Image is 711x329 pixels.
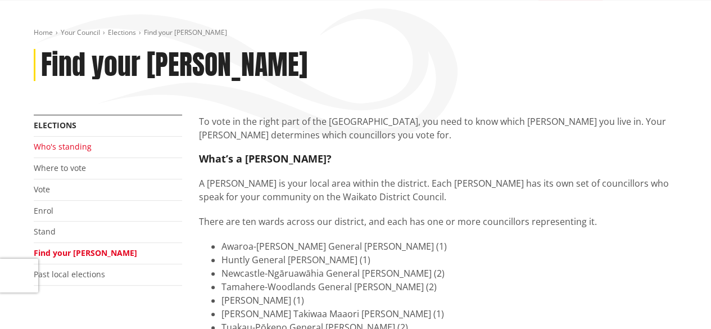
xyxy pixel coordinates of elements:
li: Newcastle-Ngāruawāhia General [PERSON_NAME] (2) [221,267,678,280]
span: To vote in the right part of the [GEOGRAPHIC_DATA], you need to know which [PERSON_NAME] you live... [199,115,666,141]
li: Huntly General [PERSON_NAME] (1) [221,253,678,267]
a: Find your [PERSON_NAME] [34,247,137,258]
a: Elections [34,120,76,130]
a: Stand [34,226,56,237]
nav: breadcrumb [34,28,678,38]
h1: Find your [PERSON_NAME] [41,49,307,82]
a: Home [34,28,53,37]
li: [PERSON_NAME] (1) [221,294,678,307]
a: Past local elections [34,269,105,280]
strong: What’s a [PERSON_NAME]? [199,152,332,165]
a: Enrol [34,205,53,216]
a: Your Council [61,28,100,37]
a: Who's standing [34,141,92,152]
p: A [PERSON_NAME] is your local area within the district. Each [PERSON_NAME] has its own set of cou... [199,177,678,204]
a: Vote [34,184,50,195]
a: Where to vote [34,163,86,173]
li: [PERSON_NAME] Takiwaa Maaori [PERSON_NAME] (1) [221,307,678,321]
iframe: Messenger Launcher [659,282,700,322]
li: Tamahere-Woodlands General [PERSON_NAME] (2) [221,280,678,294]
li: Awaroa-[PERSON_NAME] General [PERSON_NAME] (1) [221,240,678,253]
span: Find your [PERSON_NAME] [144,28,227,37]
a: Elections [108,28,136,37]
p: There are ten wards across our district, and each has one or more councillors representing it. [199,215,678,228]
